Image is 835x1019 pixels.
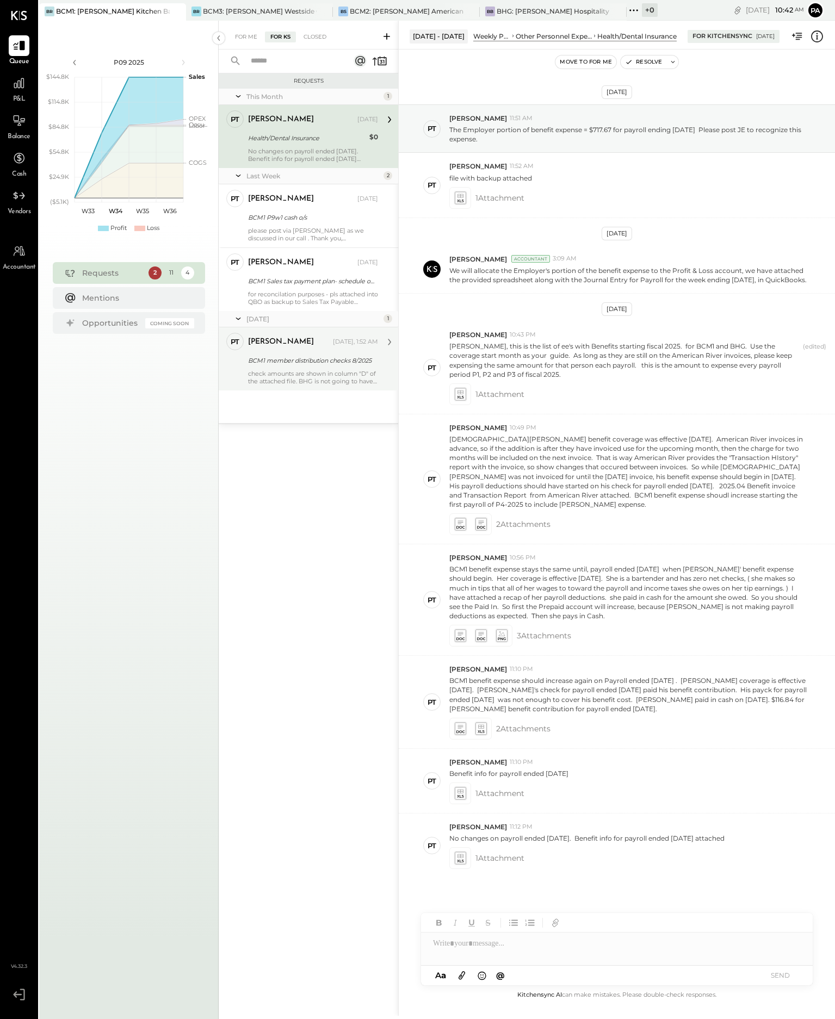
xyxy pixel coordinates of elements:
[602,302,632,316] div: [DATE]
[555,55,616,69] button: Move to for me
[189,73,205,80] text: Sales
[231,337,239,347] div: PT
[48,98,69,105] text: $114.8K
[449,564,807,620] p: BCM1 benefit expense stays the same until, payroll ended [DATE] when [PERSON_NAME]' benefit expen...
[147,224,159,233] div: Loss
[136,207,149,215] text: W35
[548,916,562,930] button: Add URL
[597,32,677,41] div: Health/Dental Insurance
[497,7,610,16] div: BHG: [PERSON_NAME] Hospitality Group, LLC
[8,132,30,142] span: Balance
[428,180,436,190] div: PT
[510,665,533,674] span: 11:10 PM
[758,968,802,983] button: SEND
[203,7,317,16] div: BCM3: [PERSON_NAME] Westside Grill
[449,664,507,674] span: [PERSON_NAME]
[357,258,378,267] div: [DATE]
[449,434,807,509] p: [DEMOGRAPHIC_DATA][PERSON_NAME] benefit coverage was effective [DATE]. American River invoices in...
[523,916,537,930] button: Ordered List
[3,263,36,272] span: Accountant
[246,314,381,324] div: [DATE]
[1,241,38,272] a: Accountant
[13,95,26,104] span: P&L
[510,162,534,171] span: 11:52 AM
[248,194,314,204] div: [PERSON_NAME]
[191,7,201,16] div: BR
[248,370,378,385] div: check amounts are shown in column "D" of the attached file. BHG is not going to have a check prin...
[338,7,348,16] div: BS
[746,5,804,15] div: [DATE]
[449,676,807,713] p: BCM1 benefit expense should increase again on Payroll ended [DATE] . [PERSON_NAME] coverage is ef...
[83,58,175,67] div: P09 2025
[248,257,314,268] div: [PERSON_NAME]
[475,187,524,209] span: 1 Attachment
[473,32,510,41] div: Weekly P&L
[246,171,381,181] div: Last Week
[449,330,507,339] span: [PERSON_NAME]
[448,916,462,930] button: Italic
[248,227,378,242] div: please post via [PERSON_NAME] as we discussed in our call . Thank you, [PERSON_NAME]!
[230,32,263,42] div: For Me
[496,718,551,740] span: 2 Attachment s
[432,970,449,981] button: Aa
[481,916,495,930] button: Strikethrough
[428,474,436,484] div: PT
[248,114,314,125] div: [PERSON_NAME]
[189,159,207,166] text: COGS
[350,7,463,16] div: BCM2: [PERSON_NAME] American Cooking
[449,114,507,123] span: [PERSON_NAME]
[248,290,378,306] div: for reconcilation purposes - pls attached into QBO as backup to Sales Tax Payable balance Tkx!
[248,276,375,287] div: BCM1 Sales tax payment plan- schedule of payments
[510,823,533,831] span: 11:12 PM
[224,77,393,85] div: Requests
[8,207,31,217] span: Vendors
[510,331,536,339] span: 10:43 PM
[510,114,533,123] span: 11:51 AM
[449,757,507,767] span: [PERSON_NAME]
[189,122,205,129] text: Labor
[333,338,378,346] div: [DATE], 1:52 AM
[49,148,69,156] text: $54.8K
[231,114,239,125] div: PT
[231,194,239,204] div: PT
[1,35,38,67] a: Queue
[48,123,69,131] text: $84.8K
[449,125,807,144] p: The Employer portion of benefit expense = $717.67 for payroll ending [DATE] Please post JE to rec...
[384,92,392,101] div: 1
[248,355,375,366] div: BCM1 member distribution checks 8/2025
[496,513,551,535] span: 2 Attachment s
[82,293,189,303] div: Mentions
[465,916,479,930] button: Underline
[493,968,508,982] button: @
[248,133,366,144] div: Health/Dental Insurance
[449,822,507,831] span: [PERSON_NAME]
[449,341,799,379] p: [PERSON_NAME], this is the list of ee's with Benefits starting fiscal 2025. for BCM1 and BHG. Use...
[149,266,162,279] div: 2
[602,227,632,240] div: [DATE]
[449,266,807,284] p: We will allocate the Employer's portion of the benefit expense to the Profit & Loss account, we h...
[248,337,314,347] div: [PERSON_NAME]
[163,207,176,215] text: W36
[108,207,122,215] text: W34
[510,424,536,432] span: 10:49 PM
[1,73,38,104] a: P&L
[485,7,495,16] div: BB
[248,147,378,163] div: No changes on payroll ended [DATE]. Benefit info for payroll ended [DATE] attached
[510,758,533,767] span: 11:10 PM
[231,257,239,268] div: PT
[384,314,392,323] div: 1
[756,33,775,40] div: [DATE]
[496,970,505,980] span: @
[82,268,143,278] div: Requests
[384,171,392,180] div: 2
[428,776,436,786] div: PT
[428,595,436,605] div: PT
[449,173,532,183] p: file with backup attached
[189,115,206,122] text: OPEX
[642,3,658,17] div: + 0
[441,970,446,980] span: a
[246,92,381,101] div: This Month
[12,170,26,179] span: Cash
[449,161,507,171] span: [PERSON_NAME]
[475,847,524,869] span: 1 Attachment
